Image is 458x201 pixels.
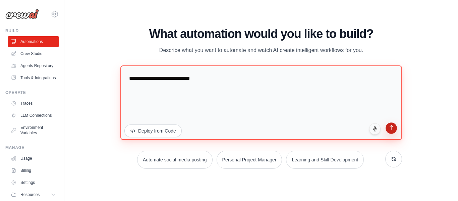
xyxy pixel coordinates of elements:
a: Settings [8,177,59,188]
button: Automate social media posting [137,151,213,169]
button: Resources [8,189,59,200]
a: Traces [8,98,59,109]
h1: What automation would you like to build? [120,27,402,41]
a: Tools & Integrations [8,72,59,83]
a: Automations [8,36,59,47]
a: LLM Connections [8,110,59,121]
button: Deploy from Code [124,124,182,137]
p: Describe what you want to automate and watch AI create intelligent workflows for you. [149,46,374,55]
a: Environment Variables [8,122,59,138]
div: Manage [5,145,59,150]
div: Build [5,28,59,34]
a: Billing [8,165,59,176]
div: Operate [5,90,59,95]
a: Usage [8,153,59,164]
a: Crew Studio [8,48,59,59]
iframe: Chat Widget [424,169,458,201]
a: Agents Repository [8,60,59,71]
button: Personal Project Manager [217,151,282,169]
span: Resources [20,192,40,197]
button: Learning and Skill Development [286,151,364,169]
img: Logo [5,9,39,19]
